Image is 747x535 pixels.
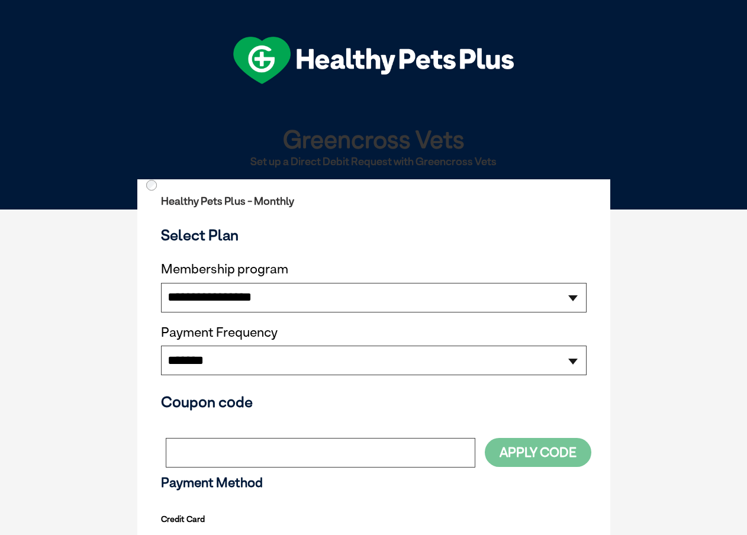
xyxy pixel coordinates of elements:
h3: Coupon code [161,393,587,411]
h2: Set up a Direct Debit Request with Greencross Vets [142,156,606,167]
label: Payment Frequency [161,325,278,340]
img: hpp-logo-landscape-green-white.png [233,37,514,84]
h3: Select Plan [161,226,587,244]
h3: Payment Method [161,475,587,491]
h1: Greencross Vets [142,125,606,152]
label: Credit Card [161,511,205,527]
h2: Healthy Pets Plus - Monthly [161,195,587,207]
button: Apply Code [485,438,591,467]
input: Direct Debit [146,180,157,191]
label: Membership program [161,262,587,277]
